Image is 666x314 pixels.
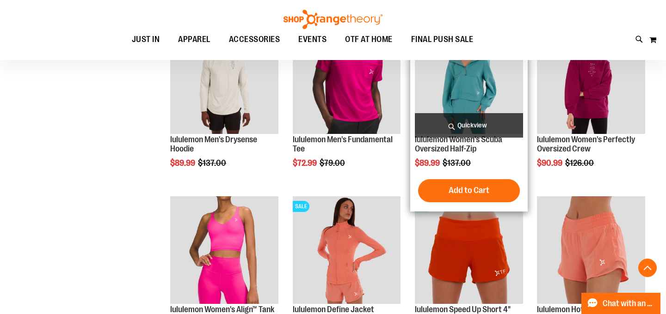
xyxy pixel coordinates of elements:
[532,21,650,191] div: product
[638,259,657,277] button: Back To Top
[170,158,197,168] span: $89.99
[320,158,346,168] span: $79.00
[282,10,384,29] img: Shop Orangetheory
[537,26,645,135] a: Product image for lululemon Womens Perfectly Oversized CrewSALE
[415,113,523,138] a: Quickview
[603,299,655,308] span: Chat with an Expert
[537,196,645,306] a: lululemon Hotty Hot Short 4"
[293,135,393,153] a: lululemon Men's Fundamental Tee
[537,26,645,134] img: Product image for lululemon Womens Perfectly Oversized Crew
[293,305,374,314] a: lululemon Define Jacket
[298,29,327,50] span: EVENTS
[170,26,278,134] img: Product image for lululemon Mens Drysense Hoodie Bone
[537,196,645,304] img: lululemon Hotty Hot Short 4"
[415,196,523,304] img: Product image for lululemon Speed Up Short 4"
[170,135,257,153] a: lululemon Men's Drysense Hoodie
[293,196,401,304] img: Product image for lululemon Define Jacket
[415,26,523,135] a: Product image for lululemon Womens Scuba Oversized Half Zip
[229,29,280,50] span: ACCESSORIES
[415,26,523,134] img: Product image for lululemon Womens Scuba Oversized Half Zip
[293,158,318,168] span: $72.99
[415,135,502,153] a: lululemon Women's Scuba Oversized Half-Zip
[293,26,401,135] a: OTF lululemon Mens The Fundamental T Wild BerrySALE
[170,196,278,304] img: Product image for lululemon Womens Align Tank
[410,21,528,211] div: product
[537,158,564,168] span: $90.99
[415,305,511,314] a: lululemon Speed Up Short 4"
[415,196,523,306] a: Product image for lululemon Speed Up Short 4"SALE
[178,29,210,50] span: APPAREL
[537,135,635,153] a: lululemon Women's Perfectly Oversized Crew
[537,305,634,314] a: lululemon Hotty Hot Short 4"
[166,21,283,191] div: product
[443,158,472,168] span: $137.00
[345,29,393,50] span: OTF AT HOME
[170,26,278,135] a: Product image for lululemon Mens Drysense Hoodie BoneSALE
[198,158,228,168] span: $137.00
[288,21,406,191] div: product
[293,201,309,212] span: SALE
[132,29,160,50] span: JUST IN
[170,196,278,306] a: Product image for lululemon Womens Align Tank
[415,158,441,168] span: $89.99
[565,158,595,168] span: $126.00
[411,29,474,50] span: FINAL PUSH SALE
[581,293,661,314] button: Chat with an Expert
[170,305,274,314] a: lululemon Women's Align™ Tank
[418,179,520,202] button: Add to Cart
[449,185,489,195] span: Add to Cart
[293,26,401,134] img: OTF lululemon Mens The Fundamental T Wild Berry
[293,196,401,306] a: Product image for lululemon Define JacketSALE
